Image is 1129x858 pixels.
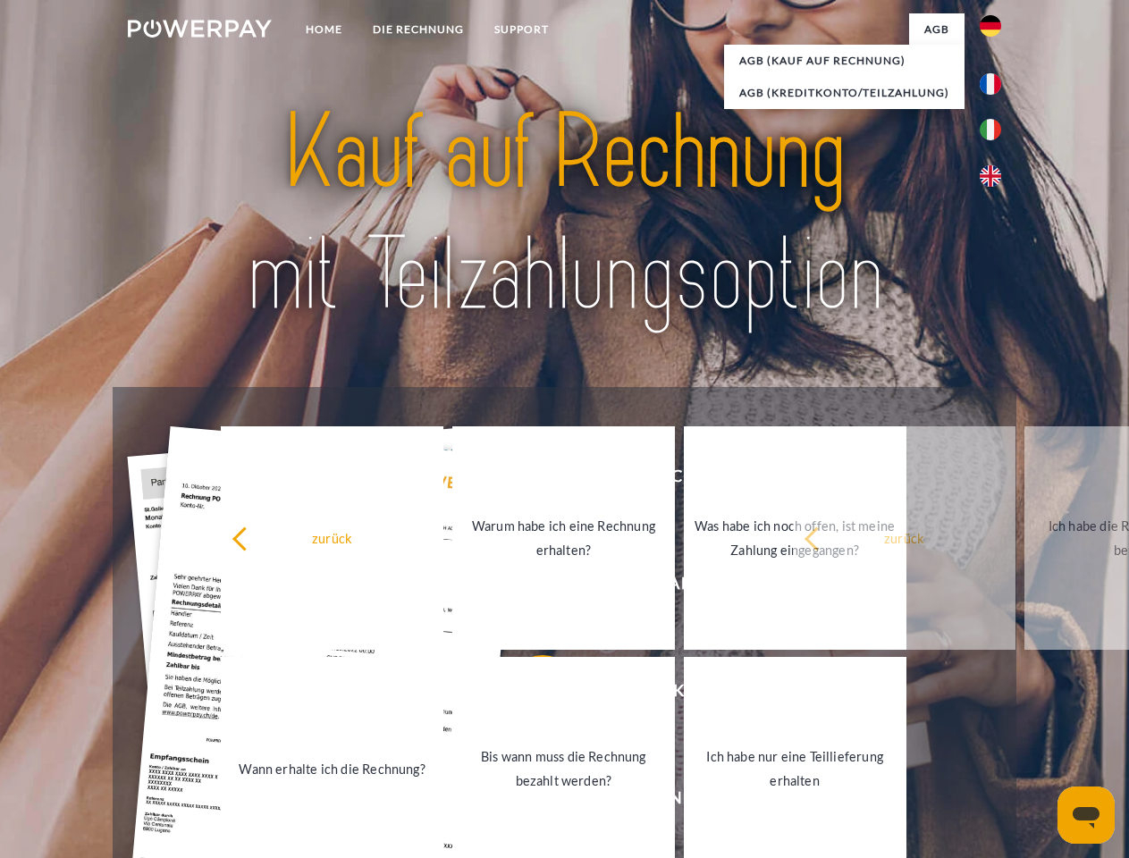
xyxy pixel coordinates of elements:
[463,744,664,793] div: Bis wann muss die Rechnung bezahlt werden?
[463,514,664,562] div: Warum habe ich eine Rechnung erhalten?
[232,756,433,780] div: Wann erhalte ich die Rechnung?
[695,744,896,793] div: Ich habe nur eine Teillieferung erhalten
[358,13,479,46] a: DIE RECHNUNG
[980,15,1001,37] img: de
[980,73,1001,95] img: fr
[724,45,965,77] a: AGB (Kauf auf Rechnung)
[1057,786,1115,844] iframe: Schaltfläche zum Öffnen des Messaging-Fensters
[980,165,1001,187] img: en
[232,526,433,550] div: zurück
[171,86,958,342] img: title-powerpay_de.svg
[291,13,358,46] a: Home
[695,514,896,562] div: Was habe ich noch offen, ist meine Zahlung eingegangen?
[980,119,1001,140] img: it
[724,77,965,109] a: AGB (Kreditkonto/Teilzahlung)
[909,13,965,46] a: agb
[479,13,564,46] a: SUPPORT
[804,526,1005,550] div: zurück
[128,20,272,38] img: logo-powerpay-white.svg
[684,426,906,650] a: Was habe ich noch offen, ist meine Zahlung eingegangen?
